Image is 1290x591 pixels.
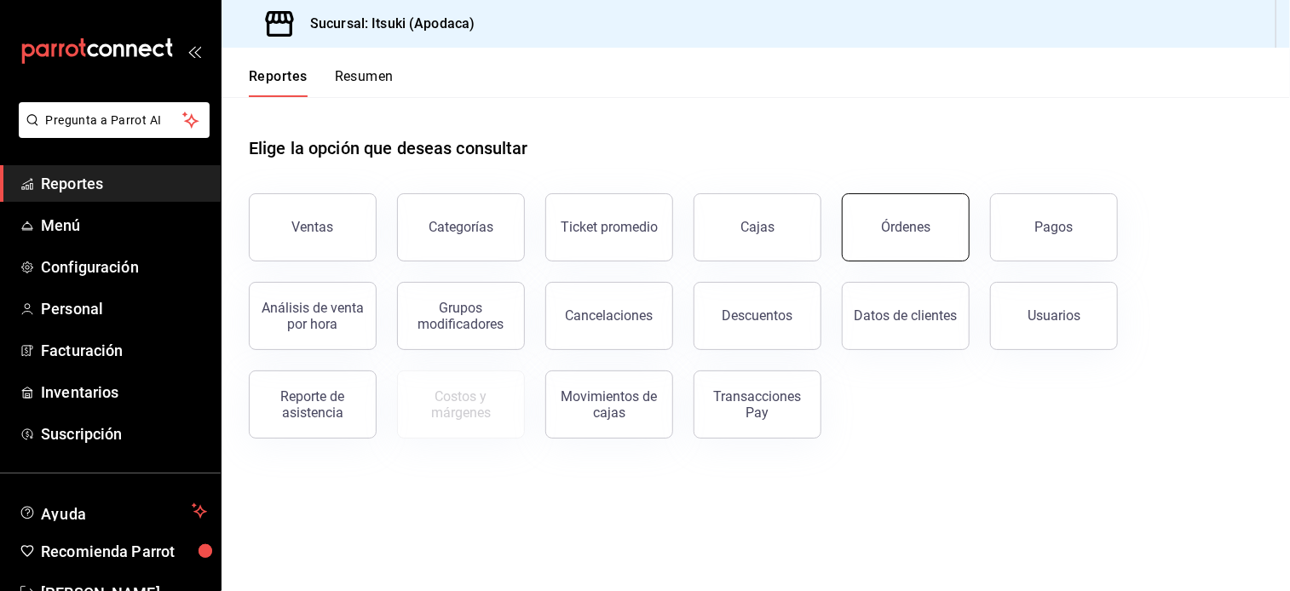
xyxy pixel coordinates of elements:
[249,282,377,350] button: Análisis de venta por hora
[41,258,139,276] font: Configuración
[249,135,528,161] h1: Elige la opción que deseas consultar
[19,102,210,138] button: Pregunta a Parrot AI
[694,193,821,261] button: Cajas
[842,282,970,350] button: Datos de clientes
[41,501,185,521] span: Ayuda
[408,300,514,332] div: Grupos modificadores
[297,14,475,34] h3: Sucursal: Itsuki (Apodaca)
[46,112,183,129] span: Pregunta a Parrot AI
[335,68,394,97] button: Resumen
[705,388,810,421] div: Transacciones Pay
[41,542,175,560] font: Recomienda Parrot
[545,282,673,350] button: Cancelaciones
[292,219,334,235] div: Ventas
[1035,219,1074,235] div: Pagos
[41,425,122,443] font: Suscripción
[249,68,308,85] font: Reportes
[41,300,103,318] font: Personal
[561,219,658,235] div: Ticket promedio
[545,193,673,261] button: Ticket promedio
[249,370,377,439] button: Reporte de asistencia
[41,383,118,401] font: Inventarios
[545,370,673,439] button: Movimientos de cajas
[990,193,1118,261] button: Pagos
[397,282,525,350] button: Grupos modificadores
[855,307,958,324] div: Datos de clientes
[12,123,210,141] a: Pregunta a Parrot AI
[260,388,366,421] div: Reporte de asistencia
[249,193,377,261] button: Ventas
[881,219,930,235] div: Órdenes
[41,175,103,192] font: Reportes
[694,282,821,350] button: Descuentos
[397,193,525,261] button: Categorías
[429,219,493,235] div: Categorías
[41,216,81,234] font: Menú
[249,68,394,97] div: Pestañas de navegación
[187,44,201,58] button: open_drawer_menu
[556,388,662,421] div: Movimientos de cajas
[1028,307,1080,324] div: Usuarios
[842,193,970,261] button: Órdenes
[408,388,514,421] div: Costos y márgenes
[260,300,366,332] div: Análisis de venta por hora
[694,370,821,439] button: Transacciones Pay
[990,282,1118,350] button: Usuarios
[740,219,775,235] div: Cajas
[41,341,123,359] font: Facturación
[397,370,525,439] button: Contrata inventarios para ver este reporte
[723,307,793,324] div: Descuentos
[566,307,654,324] div: Cancelaciones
